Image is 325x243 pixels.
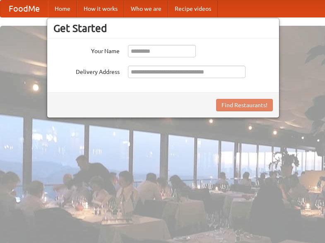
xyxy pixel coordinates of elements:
[53,45,120,55] label: Your Name
[77,0,124,17] a: How it works
[168,0,218,17] a: Recipe videos
[53,66,120,76] label: Delivery Address
[48,0,77,17] a: Home
[216,99,273,111] button: Find Restaurants!
[53,22,273,34] h3: Get Started
[124,0,168,17] a: Who we are
[0,0,48,17] a: FoodMe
